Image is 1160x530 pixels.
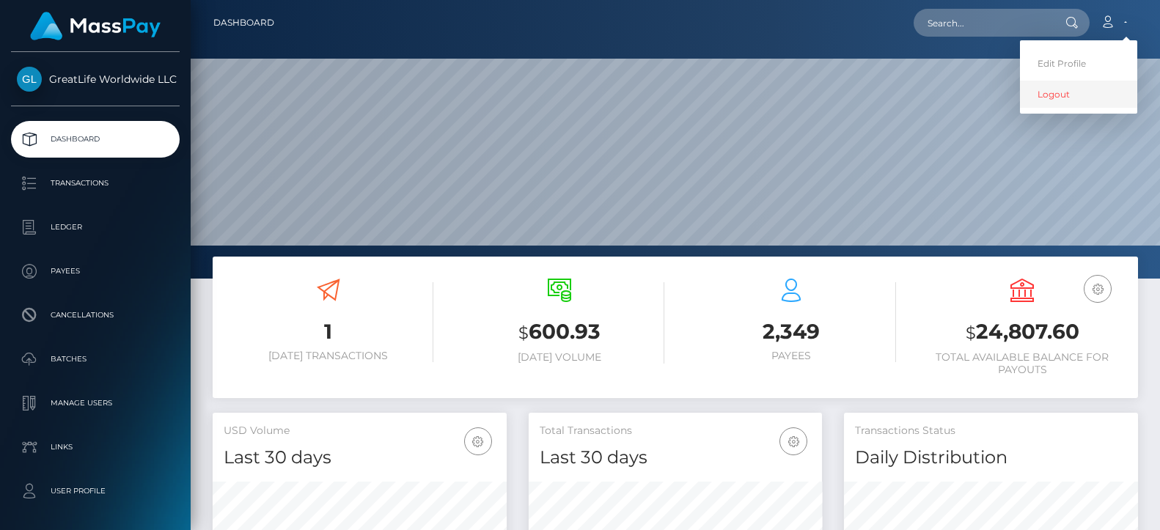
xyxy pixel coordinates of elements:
img: MassPay Logo [30,12,161,40]
p: Dashboard [17,128,174,150]
a: Logout [1020,81,1137,108]
a: Payees [11,253,180,290]
p: Ledger [17,216,174,238]
p: Links [17,436,174,458]
p: Transactions [17,172,174,194]
p: User Profile [17,480,174,502]
small: $ [518,323,529,343]
span: GreatLife Worldwide LLC [11,73,180,86]
h3: 24,807.60 [918,317,1128,347]
h3: 2,349 [686,317,896,346]
p: Cancellations [17,304,174,326]
h3: 600.93 [455,317,665,347]
input: Search... [914,9,1051,37]
small: $ [966,323,976,343]
img: GreatLife Worldwide LLC [17,67,42,92]
a: Dashboard [213,7,274,38]
a: User Profile [11,473,180,509]
a: Transactions [11,165,180,202]
a: Ledger [11,209,180,246]
p: Manage Users [17,392,174,414]
a: Batches [11,341,180,378]
h6: Payees [686,350,896,362]
h4: Daily Distribution [855,445,1127,471]
h6: Total Available Balance for Payouts [918,351,1128,376]
h5: Total Transactions [540,424,812,438]
a: Edit Profile [1020,50,1137,77]
h4: Last 30 days [540,445,812,471]
a: Links [11,429,180,465]
h6: [DATE] Transactions [224,350,433,362]
a: Dashboard [11,121,180,158]
h6: [DATE] Volume [455,351,665,364]
h5: USD Volume [224,424,496,438]
h3: 1 [224,317,433,346]
a: Manage Users [11,385,180,422]
a: Cancellations [11,297,180,334]
h5: Transactions Status [855,424,1127,438]
p: Batches [17,348,174,370]
p: Payees [17,260,174,282]
h4: Last 30 days [224,445,496,471]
